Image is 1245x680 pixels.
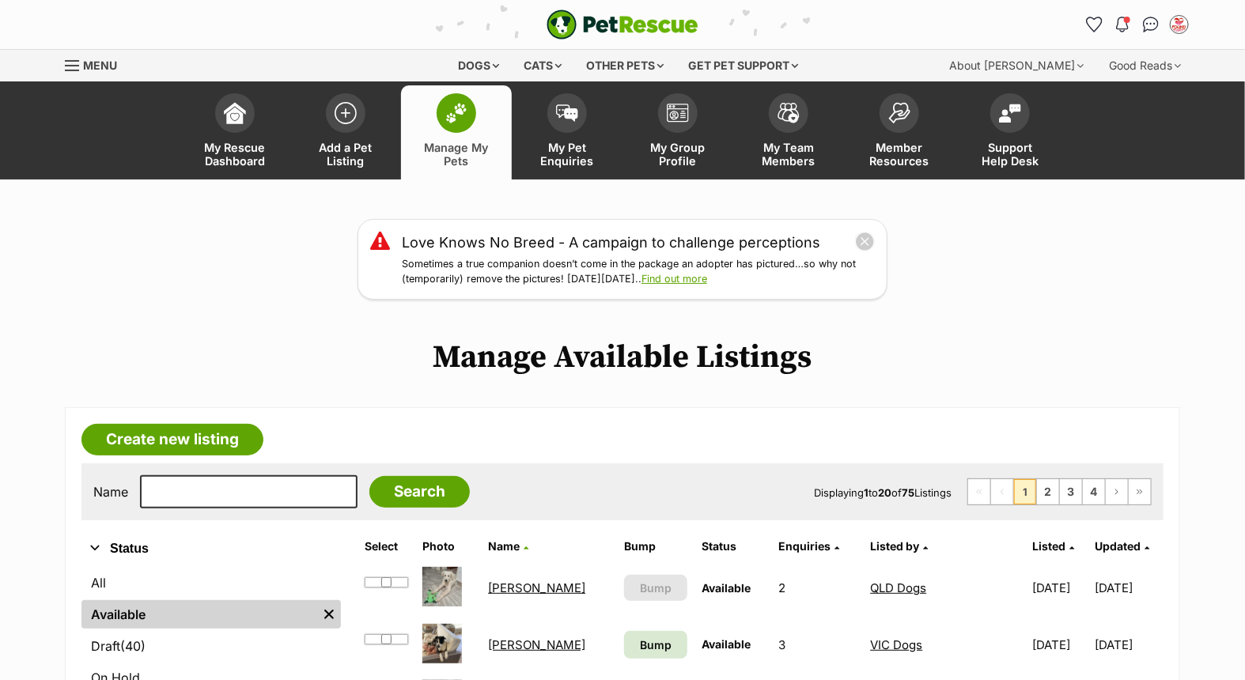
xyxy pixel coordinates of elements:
a: QLD Dogs [871,580,927,595]
span: translation missing: en.admin.listings.index.attributes.enquiries [779,539,831,553]
a: Menu [65,50,128,78]
div: Good Reads [1098,50,1192,81]
img: pet-enquiries-icon-7e3ad2cf08bfb03b45e93fb7055b45f3efa6380592205ae92323e6603595dc1f.svg [556,104,578,122]
a: Find out more [641,273,707,285]
span: Page 1 [1014,479,1036,504]
button: My account [1167,12,1192,37]
span: Menu [83,59,117,72]
a: PetRescue [547,9,698,40]
span: Name [488,539,520,553]
img: add-pet-listing-icon-0afa8454b4691262ce3f59096e99ab1cd57d4a30225e0717b998d2c9b9846f56.svg [335,102,357,124]
a: Draft [81,632,341,660]
input: Search [369,476,470,508]
span: My Pet Enquiries [532,141,603,168]
strong: 1 [864,486,868,499]
a: Enquiries [779,539,840,553]
span: Updated [1095,539,1141,553]
th: Bump [618,534,694,559]
a: Love Knows No Breed - A campaign to challenge perceptions [402,232,820,253]
span: Listed [1033,539,1066,553]
button: Status [81,538,341,559]
a: VIC Dogs [871,637,923,652]
a: Available [81,600,317,629]
img: help-desk-icon-fdf02630f3aa405de69fd3d07c3f3aa587a6932b1a1747fa1d2bba05be0121f9.svg [999,104,1021,123]
a: My Team Members [733,85,844,179]
span: Member Resources [864,141,935,168]
a: Bump [624,631,687,659]
th: Select [358,534,414,559]
div: Dogs [448,50,511,81]
img: logo-e224e6f780fb5917bec1dbf3a21bbac754714ae5b6737aabdf751b685950b380.svg [547,9,698,40]
ul: Account quick links [1081,12,1192,37]
th: Status [695,534,771,559]
a: Remove filter [317,600,341,629]
a: Support Help Desk [955,85,1065,179]
div: Get pet support [678,50,810,81]
a: Favourites [1081,12,1107,37]
img: group-profile-icon-3fa3cf56718a62981997c0bc7e787c4b2cf8bcc04b72c1350f741eb67cf2f40e.svg [667,104,689,123]
a: Add a Pet Listing [290,85,401,179]
a: Next page [1106,479,1128,504]
span: My Rescue Dashboard [199,141,271,168]
a: Last page [1129,479,1151,504]
button: Notifications [1110,12,1135,37]
img: notifications-46538b983faf8c2785f20acdc204bb7945ddae34d4c08c2a6579f10ce5e182be.svg [1116,17,1129,32]
nav: Pagination [967,478,1152,505]
td: 3 [773,618,863,672]
div: Cats [513,50,573,81]
td: [DATE] [1095,561,1162,615]
img: manage-my-pets-icon-02211641906a0b7f246fdf0571729dbe1e7629f14944591b6c1af311fb30b64b.svg [445,103,467,123]
div: Other pets [576,50,675,81]
a: Page 4 [1083,479,1105,504]
img: VIC Dogs profile pic [1171,17,1187,32]
span: Available [702,581,751,595]
img: team-members-icon-5396bd8760b3fe7c0b43da4ab00e1e3bb1a5d9ba89233759b79545d2d3fc5d0d.svg [778,103,800,123]
a: My Group Profile [622,85,733,179]
span: First page [968,479,990,504]
span: Displaying to of Listings [814,486,952,499]
td: [DATE] [1095,618,1162,672]
a: All [81,569,341,597]
span: (40) [120,637,146,655]
p: Sometimes a true companion doesn’t come in the package an adopter has pictured…so why not (tempor... [402,257,875,287]
a: Name [488,539,528,553]
span: My Team Members [753,141,824,168]
span: Manage My Pets [421,141,492,168]
th: Photo [416,534,480,559]
a: Manage My Pets [401,85,512,179]
span: Available [702,637,751,651]
div: About [PERSON_NAME] [938,50,1095,81]
strong: 75 [902,486,914,499]
a: Listed by [871,539,929,553]
span: Add a Pet Listing [310,141,381,168]
td: [DATE] [1027,561,1094,615]
img: chat-41dd97257d64d25036548639549fe6c8038ab92f7586957e7f3b1b290dea8141.svg [1143,17,1160,32]
span: My Group Profile [642,141,713,168]
span: Listed by [871,539,920,553]
a: My Rescue Dashboard [180,85,290,179]
a: Page 3 [1060,479,1082,504]
span: Support Help Desk [974,141,1046,168]
a: Updated [1095,539,1149,553]
a: Member Resources [844,85,955,179]
button: close [855,232,875,251]
img: dashboard-icon-eb2f2d2d3e046f16d808141f083e7271f6b2e854fb5c12c21221c1fb7104beca.svg [224,102,246,124]
a: Listed [1033,539,1075,553]
span: Previous page [991,479,1013,504]
a: My Pet Enquiries [512,85,622,179]
td: 2 [773,561,863,615]
a: [PERSON_NAME] [488,637,585,652]
strong: 20 [878,486,891,499]
button: Bump [624,575,687,601]
td: [DATE] [1027,618,1094,672]
a: Create new listing [81,424,263,455]
a: [PERSON_NAME] [488,580,585,595]
label: Name [93,485,128,499]
img: member-resources-icon-8e73f808a243e03378d46382f2149f9095a855e16c252ad45f914b54edf8863c.svg [888,102,910,123]
a: Conversations [1138,12,1164,37]
span: Bump [640,580,672,596]
a: Page 2 [1037,479,1059,504]
span: Bump [640,637,672,653]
